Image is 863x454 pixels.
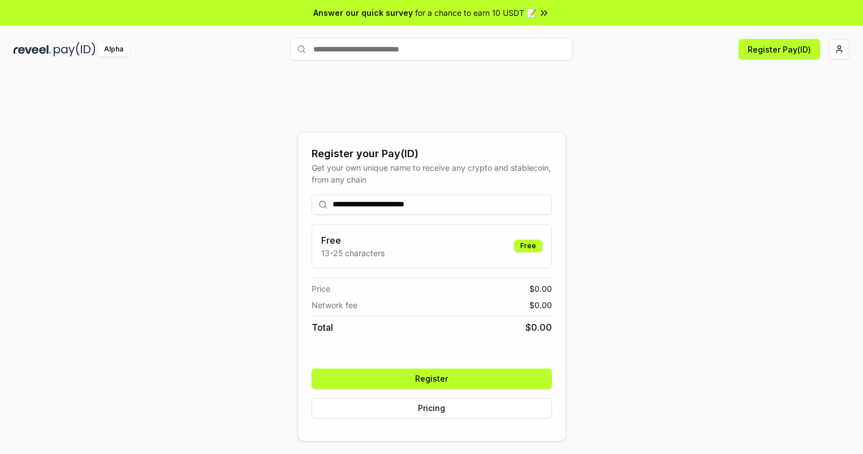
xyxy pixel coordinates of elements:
[529,299,552,311] span: $ 0.00
[312,146,552,162] div: Register your Pay(ID)
[312,321,333,334] span: Total
[98,42,130,57] div: Alpha
[321,247,385,259] p: 13-25 characters
[312,299,357,311] span: Network fee
[312,398,552,418] button: Pricing
[321,234,385,247] h3: Free
[54,42,96,57] img: pay_id
[312,162,552,185] div: Get your own unique name to receive any crypto and stablecoin, from any chain
[313,7,413,19] span: Answer our quick survey
[529,283,552,295] span: $ 0.00
[14,42,51,57] img: reveel_dark
[415,7,536,19] span: for a chance to earn 10 USDT 📝
[312,283,330,295] span: Price
[525,321,552,334] span: $ 0.00
[514,240,542,252] div: Free
[312,369,552,389] button: Register
[739,39,820,59] button: Register Pay(ID)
